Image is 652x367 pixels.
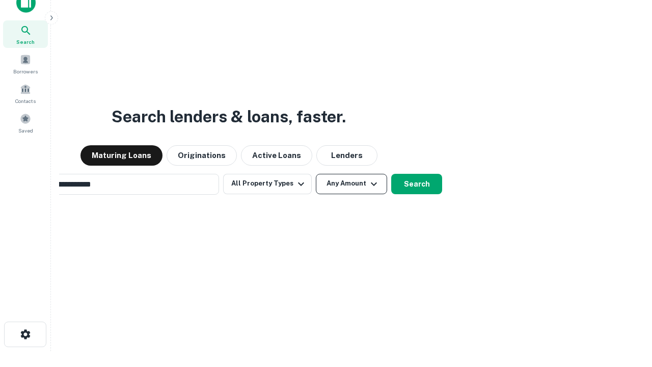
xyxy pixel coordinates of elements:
button: Lenders [316,145,377,166]
h3: Search lenders & loans, faster. [112,104,346,129]
button: Maturing Loans [80,145,162,166]
a: Saved [3,109,48,137]
a: Search [3,20,48,48]
span: Contacts [15,97,36,105]
span: Saved [18,126,33,135]
button: Originations [167,145,237,166]
iframe: Chat Widget [601,285,652,334]
span: Search [16,38,35,46]
button: All Property Types [223,174,312,194]
span: Borrowers [13,67,38,75]
a: Contacts [3,80,48,107]
button: Active Loans [241,145,312,166]
button: Any Amount [316,174,387,194]
button: Search [391,174,442,194]
a: Borrowers [3,50,48,77]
